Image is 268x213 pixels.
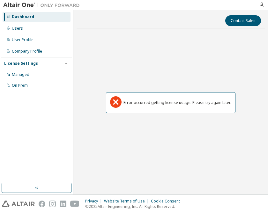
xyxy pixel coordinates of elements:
[49,201,56,207] img: instagram.svg
[12,49,42,54] div: Company Profile
[60,201,66,207] img: linkedin.svg
[12,83,28,88] div: On Prem
[2,201,35,207] img: altair_logo.svg
[12,37,33,42] div: User Profile
[104,199,151,204] div: Website Terms of Use
[151,199,184,204] div: Cookie Consent
[70,201,79,207] img: youtube.svg
[12,26,23,31] div: Users
[123,100,231,105] div: Error occurred getting license usage. Please try again later.
[12,14,34,19] div: Dashboard
[12,72,29,77] div: Managed
[225,15,261,26] button: Contact Sales
[85,199,104,204] div: Privacy
[39,201,45,207] img: facebook.svg
[85,204,184,209] p: © 2025 Altair Engineering, Inc. All Rights Reserved.
[4,61,38,66] div: License Settings
[3,2,83,8] img: Altair One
